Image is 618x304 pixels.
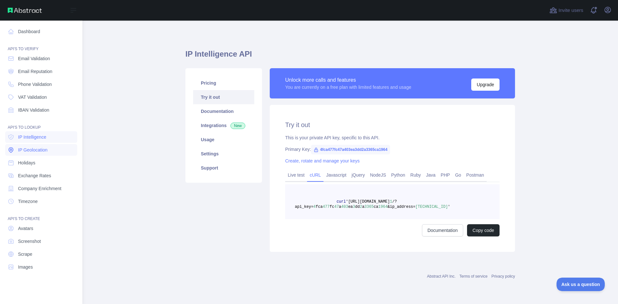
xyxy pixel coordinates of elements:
a: Timezone [5,196,77,207]
span: ea [348,205,353,209]
span: Images [18,264,33,270]
span: 1 [390,199,392,204]
a: Try it out [193,90,254,104]
a: Documentation [193,104,254,118]
span: Screenshot [18,238,41,244]
span: 1964 [378,205,388,209]
span: IP Intelligence [18,134,46,140]
span: IBAN Validation [18,107,49,113]
span: a [362,205,364,209]
a: Python [389,170,408,180]
a: Exchange Rates [5,170,77,181]
a: Documentation [422,224,463,236]
span: Email Validation [18,55,50,62]
div: API'S TO VERIFY [5,39,77,51]
span: 3365 [364,205,374,209]
span: Phone Validation [18,81,52,88]
a: Java [424,170,438,180]
span: 403 [341,205,348,209]
a: Postman [464,170,487,180]
span: Invite users [558,7,583,14]
a: Email Reputation [5,66,77,77]
a: Images [5,261,77,273]
div: API'S TO CREATE [5,208,77,221]
span: 47 [334,205,339,209]
img: Abstract API [8,8,42,13]
a: Scrape [5,248,77,260]
span: &ip_address= [388,205,415,209]
button: Invite users [548,5,585,15]
span: ca [374,205,378,209]
span: '[URL][DOMAIN_NAME] [346,199,390,204]
span: 2 [360,205,362,209]
a: Support [193,161,254,175]
a: IBAN Validation [5,104,77,116]
span: New [230,123,245,129]
a: Pricing [193,76,254,90]
a: Ruby [408,170,424,180]
a: Email Validation [5,53,77,64]
span: Holidays [18,160,35,166]
a: Company Enrichment [5,183,77,194]
a: Usage [193,133,254,147]
a: Screenshot [5,235,77,247]
span: 477 [323,205,330,209]
a: NodeJS [367,170,389,180]
iframe: Toggle Customer Support [557,278,605,291]
span: curl [337,199,346,204]
span: 4 [314,205,316,209]
a: Privacy policy [492,274,515,279]
h1: IP Intelligence API [185,49,515,64]
div: API'S TO LOOKUP [5,117,77,130]
a: jQuery [349,170,367,180]
a: Dashboard [5,26,77,37]
a: IP Intelligence [5,131,77,143]
button: Upgrade [471,78,500,91]
span: VAT Validation [18,94,47,100]
span: ' [448,205,450,209]
a: Integrations New [193,118,254,133]
span: a [339,205,341,209]
div: This is your private API key, specific to this API. [285,134,500,141]
div: Primary Key: [285,146,500,152]
div: You are currently on a free plan with limited features and usage [285,84,411,90]
span: 3 [353,205,355,209]
a: IP Geolocation [5,144,77,156]
span: Scrape [18,251,32,257]
a: Terms of service [459,274,487,279]
span: Email Reputation [18,68,52,75]
span: Company Enrichment [18,185,61,192]
a: Avatars [5,223,77,234]
span: Avatars [18,225,33,232]
a: Holidays [5,157,77,169]
span: [TECHNICAL_ID] [416,205,448,209]
a: Live test [285,170,307,180]
span: fc [330,205,334,209]
div: Unlock more calls and features [285,76,411,84]
a: VAT Validation [5,91,77,103]
a: Create, rotate and manage your keys [285,158,360,163]
a: cURL [307,170,323,180]
a: PHP [438,170,453,180]
h2: Try it out [285,120,500,129]
a: Javascript [323,170,349,180]
a: Settings [193,147,254,161]
span: IP Geolocation [18,147,48,153]
a: Go [453,170,464,180]
span: fca [316,205,323,209]
span: dd [355,205,360,209]
span: Timezone [18,198,38,205]
button: Copy code [467,224,500,236]
a: Abstract API Inc. [427,274,456,279]
span: Exchange Rates [18,172,51,179]
a: Phone Validation [5,78,77,90]
span: 4fca477fc47a403ea3dd2a3365ca1964 [311,145,390,154]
